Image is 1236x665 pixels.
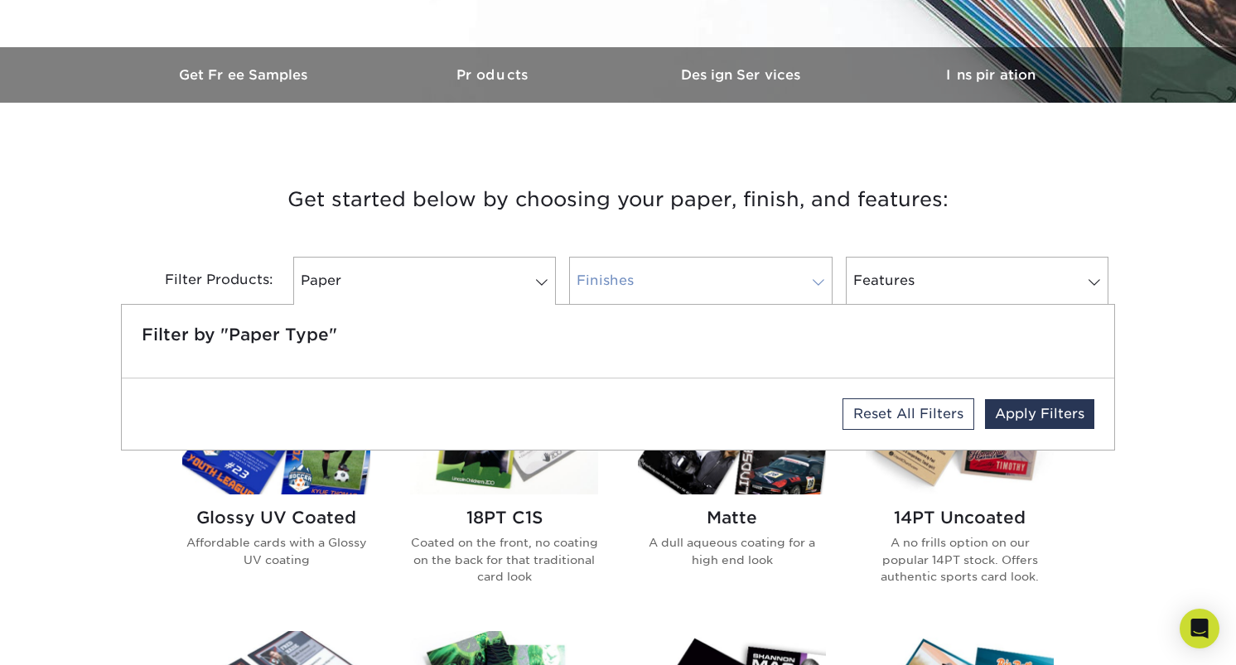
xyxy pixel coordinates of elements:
[618,47,867,103] a: Design Services
[369,47,618,103] a: Products
[867,47,1115,103] a: Inspiration
[410,508,598,528] h2: 18PT C1S
[866,364,1054,611] a: 14PT Uncoated Trading Cards 14PT Uncoated A no frills option on our popular 14PT stock. Offers au...
[638,534,826,568] p: A dull aqueous coating for a high end look
[846,257,1108,305] a: Features
[369,67,618,83] h3: Products
[182,508,370,528] h2: Glossy UV Coated
[121,47,369,103] a: Get Free Samples
[182,364,370,611] a: Glossy UV Coated Trading Cards Glossy UV Coated Affordable cards with a Glossy UV coating
[121,257,287,305] div: Filter Products:
[142,325,1094,345] h5: Filter by "Paper Type"
[843,398,974,430] a: Reset All Filters
[182,534,370,568] p: Affordable cards with a Glossy UV coating
[867,67,1115,83] h3: Inspiration
[638,508,826,528] h2: Matte
[618,67,867,83] h3: Design Services
[121,67,369,83] h3: Get Free Samples
[569,257,832,305] a: Finishes
[1180,609,1219,648] div: Open Intercom Messenger
[293,257,556,305] a: Paper
[410,364,598,611] a: 18PT C1S Trading Cards 18PT C1S Coated on the front, no coating on the back for that traditional ...
[985,399,1094,429] a: Apply Filters
[866,534,1054,585] p: A no frills option on our popular 14PT stock. Offers authentic sports card look.
[133,162,1103,237] h3: Get started below by choosing your paper, finish, and features:
[638,364,826,611] a: Matte Trading Cards Matte A dull aqueous coating for a high end look
[866,508,1054,528] h2: 14PT Uncoated
[410,534,598,585] p: Coated on the front, no coating on the back for that traditional card look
